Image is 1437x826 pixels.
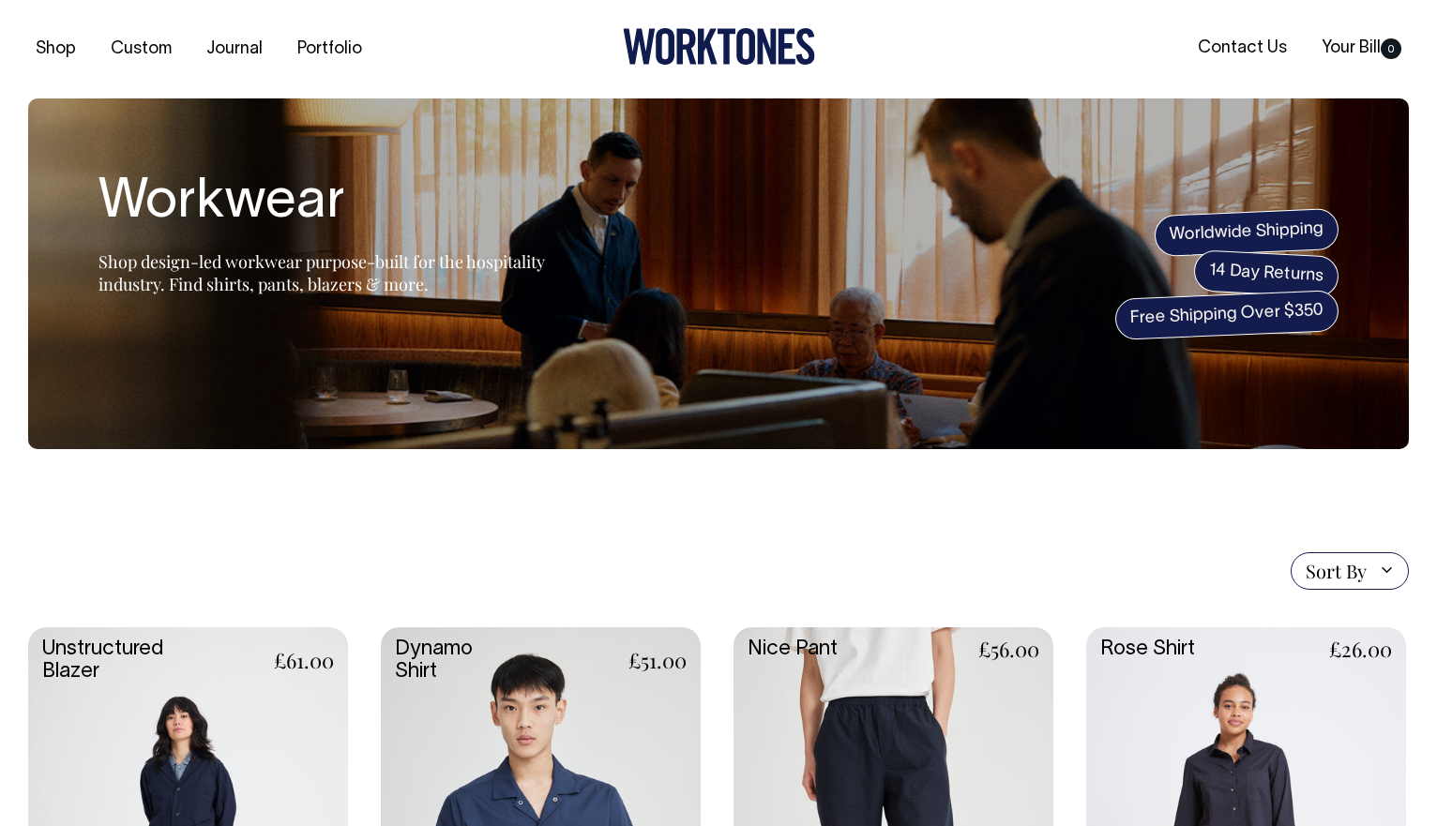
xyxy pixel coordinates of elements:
[1381,38,1401,59] span: 0
[1193,249,1339,298] span: 14 Day Returns
[199,34,270,65] a: Journal
[1306,560,1367,582] span: Sort By
[290,34,370,65] a: Portfolio
[1314,33,1409,64] a: Your Bill0
[28,34,83,65] a: Shop
[98,250,545,295] span: Shop design-led workwear purpose-built for the hospitality industry. Find shirts, pants, blazers ...
[1154,208,1339,257] span: Worldwide Shipping
[1114,290,1339,340] span: Free Shipping Over $350
[103,34,179,65] a: Custom
[98,173,567,233] h1: Workwear
[1190,33,1294,64] a: Contact Us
